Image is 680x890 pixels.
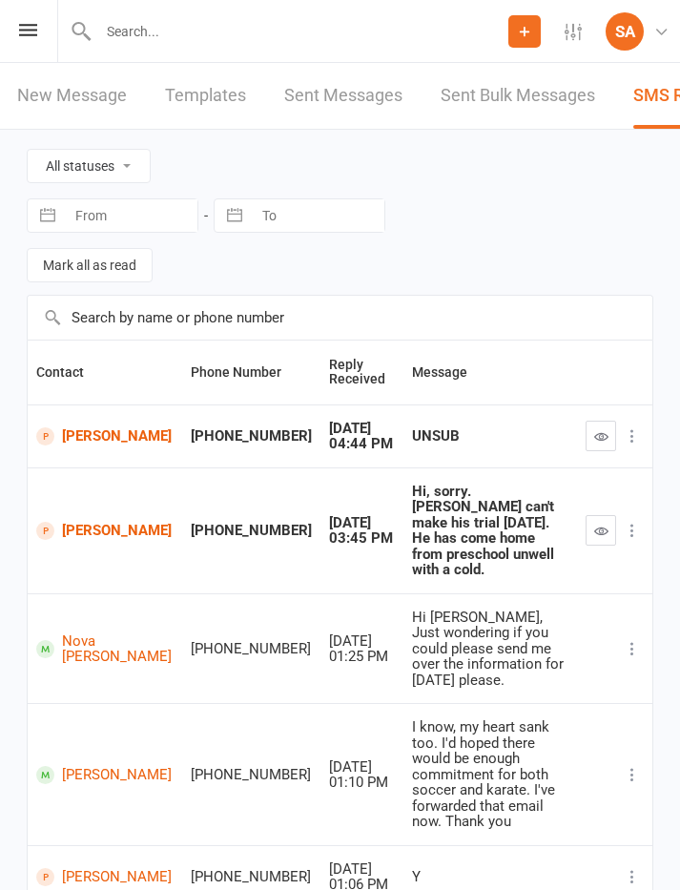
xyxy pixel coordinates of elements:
a: Templates [165,63,246,129]
a: Sent Bulk Messages [441,63,595,129]
div: 04:44 PM [329,436,395,452]
div: [PHONE_NUMBER] [191,641,312,657]
a: Sent Messages [284,63,402,129]
div: [PHONE_NUMBER] [191,523,312,539]
div: [DATE] [329,861,395,878]
input: Search... [93,18,508,45]
th: Phone Number [182,341,320,404]
a: [PERSON_NAME] [36,868,174,886]
div: SA [606,12,644,51]
div: [PHONE_NUMBER] [191,869,312,885]
th: Contact [28,341,182,404]
div: 03:45 PM [329,530,395,547]
th: Reply Received [320,341,403,404]
a: Nova [PERSON_NAME] [36,633,174,665]
input: To [252,199,384,232]
div: I know, my heart sank too. I'd hoped there would be enough commitment for both soccer and karate.... [412,719,568,830]
div: 01:10 PM [329,775,395,791]
a: [PERSON_NAME] [36,427,174,445]
a: New Message [17,63,127,129]
div: 01:25 PM [329,649,395,665]
input: From [65,199,197,232]
th: Message [403,341,577,404]
div: Y [412,869,568,885]
a: [PERSON_NAME] [36,766,174,784]
div: [DATE] [329,633,395,650]
div: [DATE] [329,421,395,437]
div: UNSUB [412,428,568,445]
a: [PERSON_NAME] [36,522,174,540]
div: Hi, sorry. [PERSON_NAME] can't make his trial [DATE]. He has come home from preschool unwell with... [412,484,568,578]
div: [PHONE_NUMBER] [191,767,312,783]
div: Hi [PERSON_NAME], Just wondering if you could please send me over the information for [DATE] please. [412,610,568,689]
button: Mark all as read [27,248,153,282]
div: [DATE] [329,759,395,776]
input: Search by name or phone number [28,296,652,340]
div: [PHONE_NUMBER] [191,428,312,445]
div: [DATE] [329,515,395,531]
